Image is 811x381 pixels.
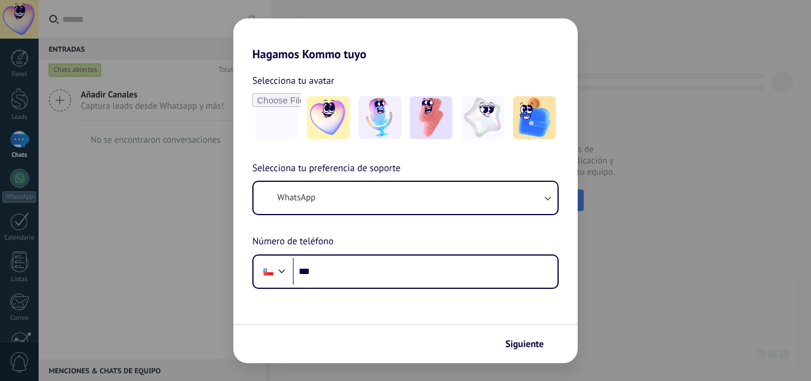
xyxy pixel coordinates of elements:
[410,96,452,139] img: -3.jpeg
[461,96,504,139] img: -4.jpeg
[252,234,334,250] span: Número de teléfono
[500,334,560,354] button: Siguiente
[257,259,280,284] div: Chile: + 56
[505,340,544,348] span: Siguiente
[359,96,401,139] img: -2.jpeg
[252,73,334,89] span: Selecciona tu avatar
[277,192,315,204] span: WhatsApp
[252,161,401,177] span: Selecciona tu preferencia de soporte
[307,96,350,139] img: -1.jpeg
[233,18,578,61] h2: Hagamos Kommo tuyo
[513,96,556,139] img: -5.jpeg
[254,182,557,214] button: WhatsApp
